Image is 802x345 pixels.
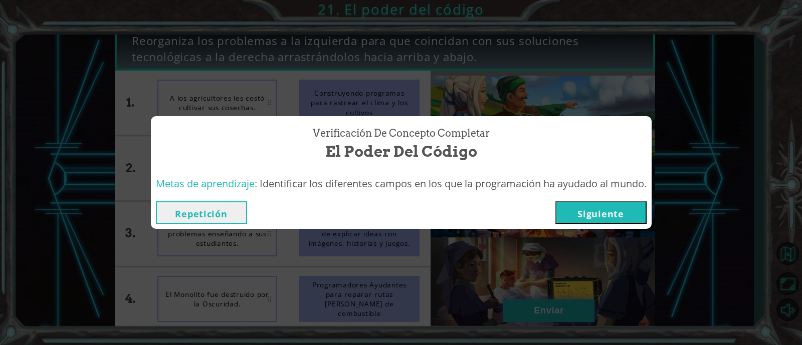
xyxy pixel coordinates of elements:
[555,201,647,224] button: Siguiente
[156,177,257,190] span: Metas de aprendizaje:
[156,201,247,224] button: Repetición
[260,177,647,190] span: Identificar los diferentes campos en los que la programación ha ayudado al mundo.
[313,126,490,141] span: Verificación de Concepto Completar
[325,141,477,162] span: El poder del código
